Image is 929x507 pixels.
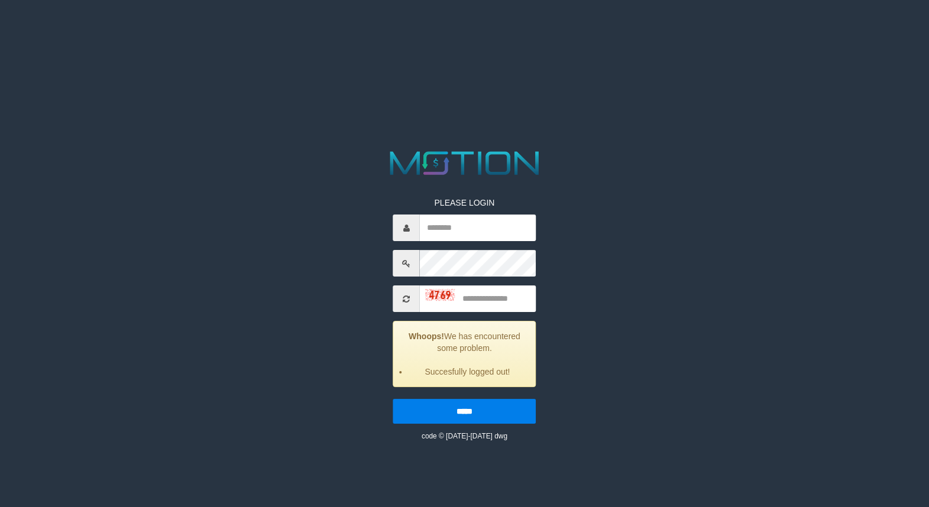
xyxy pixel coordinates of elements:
[422,432,507,440] small: code © [DATE]-[DATE] dwg
[383,147,546,179] img: MOTION_logo.png
[409,331,444,341] strong: Whoops!
[393,321,536,387] div: We has encountered some problem.
[393,197,536,209] p: PLEASE LOGIN
[409,366,527,378] li: Succesfully logged out!
[426,290,455,301] img: captcha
